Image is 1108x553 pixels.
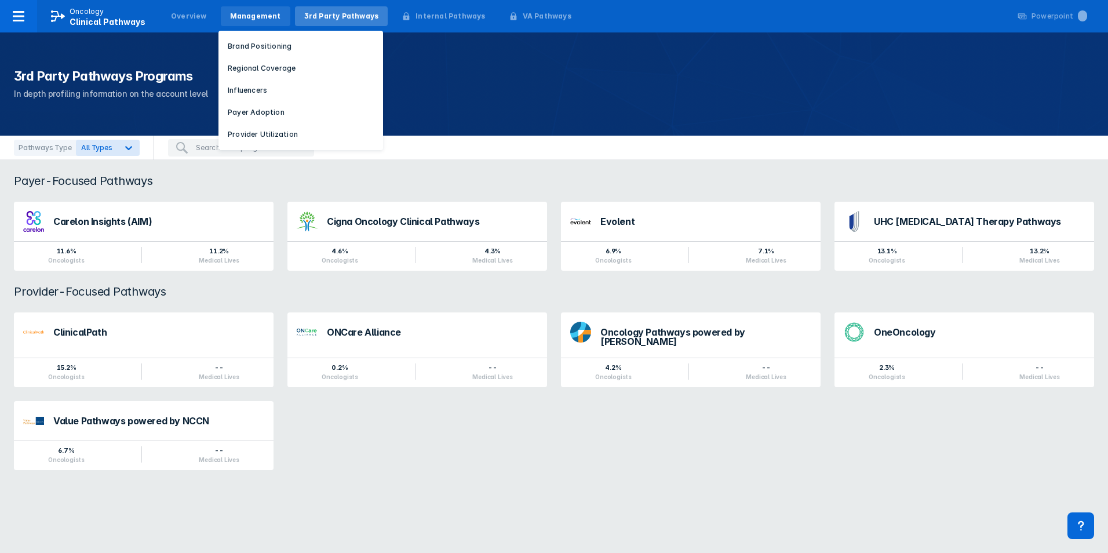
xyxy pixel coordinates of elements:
p: Influencers [228,85,267,96]
div: 6.9% [595,246,632,256]
p: In depth profiling information on the account level [14,87,1094,101]
div: 4.6% [322,246,358,256]
div: 15.2% [48,363,85,372]
p: Payer Adoption [228,107,285,118]
div: 4.2% [595,363,632,372]
p: Oncology [70,6,104,17]
div: Medical Lives [199,257,239,264]
button: Payer Adoption [218,104,383,121]
div: Oncologists [869,257,905,264]
div: Oncologists [595,257,632,264]
img: value-pathways-nccn.png [23,417,44,425]
div: Internal Pathways [416,11,485,21]
img: dfci-pathways.png [570,322,591,343]
div: Oncologists [322,257,358,264]
img: oncare-alliance.png [297,322,318,343]
div: Medical Lives [1019,257,1059,264]
a: ONCare Alliance0.2%Oncologists--Medical Lives [287,312,547,387]
div: -- [472,363,512,372]
span: All Types [81,143,112,152]
input: Search for a program [196,143,307,153]
a: Carelon Insights (AIM)11.6%Oncologists11.2%Medical Lives [14,202,274,271]
div: 3rd Party Pathways [304,11,379,21]
div: Oncology Pathways powered by [PERSON_NAME] [600,328,811,346]
p: Brand Positioning [228,41,291,52]
img: uhc-pathways.png [844,211,865,232]
div: Medical Lives [199,456,239,463]
div: 11.6% [48,246,85,256]
a: Evolent6.9%Oncologists7.1%Medical Lives [561,202,821,271]
p: Regional Coverage [228,63,296,74]
div: Medical Lives [199,373,239,380]
div: Pathways Type [14,140,76,156]
div: Carelon Insights (AIM) [53,217,264,226]
div: 6.7% [48,446,85,455]
div: -- [199,363,239,372]
div: Medical Lives [746,373,786,380]
div: 13.1% [869,246,905,256]
div: 7.1% [746,246,786,256]
div: VA Pathways [523,11,571,21]
div: Medical Lives [472,257,512,264]
div: Medical Lives [472,373,512,380]
p: Provider Utilization [228,129,298,140]
div: Oncologists [869,373,905,380]
a: 3rd Party Pathways [295,6,388,26]
div: -- [746,363,786,372]
a: UHC [MEDICAL_DATA] Therapy Pathways13.1%Oncologists13.2%Medical Lives [834,202,1094,271]
div: Oncologists [48,257,85,264]
div: Value Pathways powered by NCCN [53,416,264,425]
div: Medical Lives [1019,373,1059,380]
a: OneOncology2.3%Oncologists--Medical Lives [834,312,1094,387]
div: Oncologists [48,373,85,380]
div: Powerpoint [1032,11,1087,21]
div: Overview [171,11,207,21]
img: carelon-insights.png [23,211,44,232]
div: Oncologists [48,456,85,463]
a: ClinicalPath15.2%Oncologists--Medical Lives [14,312,274,387]
div: 11.2% [199,246,239,256]
button: Provider Utilization [218,126,383,143]
div: Evolent [600,217,811,226]
a: Management [221,6,290,26]
div: ONCare Alliance [327,328,538,337]
div: 2.3% [869,363,905,372]
a: Cigna Oncology Clinical Pathways4.6%Oncologists4.3%Medical Lives [287,202,547,271]
button: Influencers [218,82,383,99]
div: -- [199,446,239,455]
div: Oncologists [322,373,358,380]
a: Oncology Pathways powered by [PERSON_NAME]4.2%Oncologists--Medical Lives [561,312,821,387]
div: Cigna Oncology Clinical Pathways [327,217,538,226]
a: Value Pathways powered by NCCN6.7%Oncologists--Medical Lives [14,401,274,470]
div: ClinicalPath [53,328,264,337]
div: Oncologists [595,373,632,380]
div: Medical Lives [746,257,786,264]
button: Regional Coverage [218,60,383,77]
img: new-century-health.png [570,211,591,232]
div: 0.2% [322,363,358,372]
img: via-oncology.png [23,322,44,343]
a: Overview [162,6,216,26]
div: -- [1019,363,1059,372]
div: 13.2% [1019,246,1059,256]
img: oneoncology.png [844,322,865,343]
img: cigna-oncology-clinical-pathways.png [297,211,318,232]
div: UHC [MEDICAL_DATA] Therapy Pathways [874,217,1085,226]
span: Clinical Pathways [70,17,145,27]
div: Contact Support [1067,512,1094,539]
h1: 3rd Party Pathways Programs [14,67,1094,85]
div: OneOncology [874,328,1085,337]
div: 4.3% [472,246,512,256]
div: Management [230,11,281,21]
button: Brand Positioning [218,38,383,55]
